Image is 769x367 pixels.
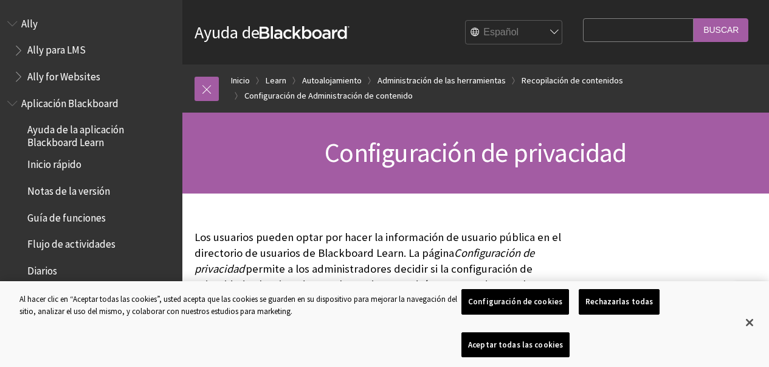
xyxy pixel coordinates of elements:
button: Rechazarlas todas [579,289,660,315]
span: Ally for Websites [27,66,100,83]
span: Guía de funciones [27,208,106,224]
a: Administración de las herramientas [378,73,506,88]
a: Learn [266,73,286,88]
nav: Book outline for Anthology Ally Help [7,13,175,87]
span: Diarios [27,260,57,277]
button: Cerrar [736,309,763,336]
span: Configuración de privacidad [325,136,626,169]
span: Inicio rápido [27,155,81,171]
input: Buscar [694,18,748,42]
a: Recopilación de contenidos [522,73,623,88]
span: Flujo de actividades [27,234,116,251]
span: Aplicación Blackboard [21,93,119,110]
p: Los usuarios pueden optar por hacer la información de usuario pública en el directorio de usuario... [195,229,577,309]
span: Ally para LMS [27,40,86,57]
select: Site Language Selector [466,21,563,45]
span: Notas de la versión [27,181,110,197]
a: Configuración de Administración de contenido [244,88,413,103]
strong: Blackboard [260,26,350,39]
button: Configuración de cookies [461,289,569,315]
a: Autoalojamiento [302,73,362,88]
a: Ayuda deBlackboard [195,21,350,43]
button: Aceptar todas las cookies [461,332,570,357]
div: Al hacer clic en “Aceptar todas las cookies”, usted acepta que las cookies se guarden en su dispo... [19,293,461,317]
span: Configuración de privacidad [195,246,534,276]
span: Ally [21,13,38,30]
span: Ayuda de la aplicación Blackboard Learn [27,120,174,149]
a: Inicio [231,73,250,88]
